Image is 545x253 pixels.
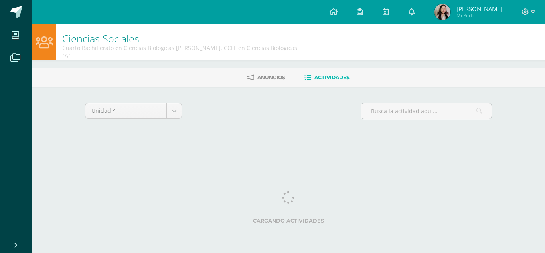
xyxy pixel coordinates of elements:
div: Cuarto Bachillerato en Ciencias Biológicas Bach. CCLL en Ciencias Biológicas 'A' [62,44,302,59]
input: Busca la actividad aquí... [361,103,492,119]
a: Anuncios [247,71,285,84]
a: Unidad 4 [85,103,182,118]
img: 161f531451594815f15529220c9fb190.png [434,4,450,20]
span: Mi Perfil [456,12,502,19]
a: Actividades [304,71,350,84]
span: [PERSON_NAME] [456,5,502,13]
span: Anuncios [257,74,285,80]
a: Ciencias Sociales [62,32,139,45]
span: Unidad 4 [91,103,160,118]
h1: Ciencias Sociales [62,33,302,44]
span: Actividades [314,74,350,80]
label: Cargando actividades [85,218,492,224]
